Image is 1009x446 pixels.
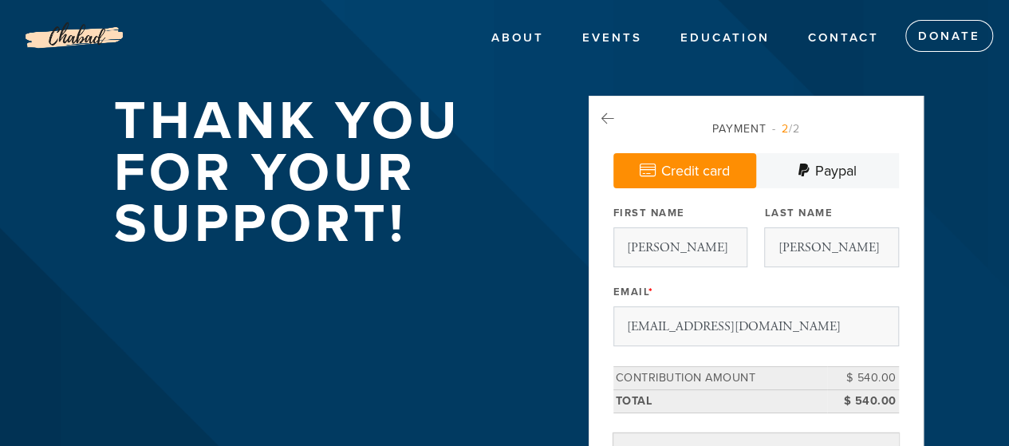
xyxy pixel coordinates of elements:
[613,153,756,188] a: Credit card
[570,23,654,53] a: EVENTS
[114,96,537,251] h1: Thank you for your support!
[764,206,833,220] label: Last Name
[668,23,782,53] a: EDUCATION
[756,153,899,188] a: Paypal
[827,389,899,412] td: $ 540.00
[648,286,654,298] span: This field is required.
[827,367,899,390] td: $ 540.00
[772,122,800,136] span: /2
[905,20,993,52] a: Donate
[613,367,827,390] td: Contribution Amount
[796,23,891,53] a: Contact
[613,285,654,299] label: Email
[782,122,789,136] span: 2
[24,8,124,65] img: Logo%20without%20address_0.png
[613,389,827,412] td: Total
[479,23,556,53] a: ABOUT
[613,206,685,220] label: First Name
[613,120,899,137] div: Payment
